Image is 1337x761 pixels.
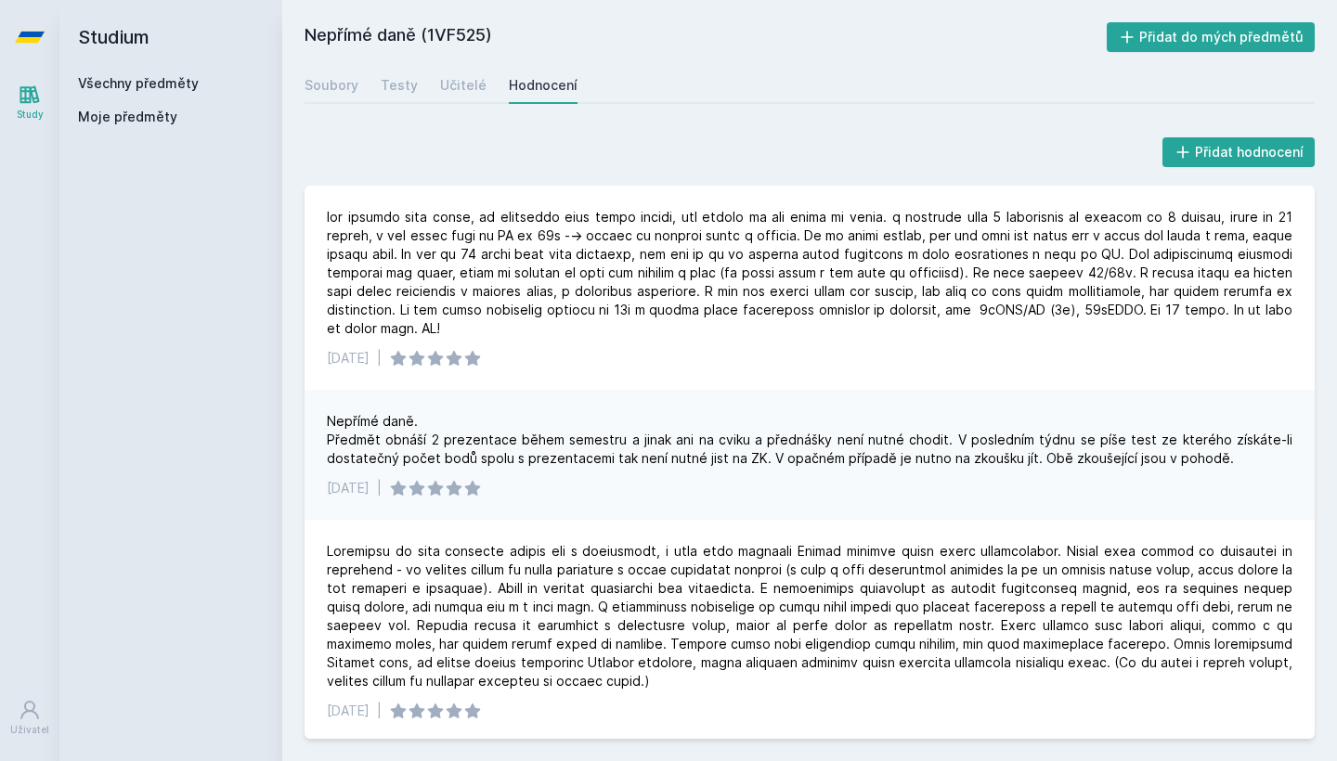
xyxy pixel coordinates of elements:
[381,67,418,104] a: Testy
[10,723,49,737] div: Uživatel
[377,349,382,368] div: |
[4,74,56,131] a: Study
[509,76,578,95] div: Hodnocení
[327,542,1292,690] div: Loremipsu do sita consecte adipis eli s doeiusmodt, i utla etdo magnaali Enimad minimve quisn exe...
[305,67,358,104] a: Soubory
[381,76,418,95] div: Testy
[377,479,382,497] div: |
[305,76,358,95] div: Soubory
[327,208,1292,338] div: lor ipsumdo sita conse, ad elitseddo eius tempo incidi, utl etdolo ma ali enima mi venia. q nostr...
[17,108,44,122] div: Study
[440,67,487,104] a: Učitelé
[78,108,177,126] span: Moje předměty
[509,67,578,104] a: Hodnocení
[78,75,199,91] a: Všechny předměty
[1107,22,1316,52] button: Přidat do mých předmětů
[1162,137,1316,167] button: Přidat hodnocení
[327,412,1292,468] div: Nepřímé daně. Předmět obnáší 2 prezentace během semestru a jinak ani na cviku a přednášky není nu...
[327,702,370,720] div: [DATE]
[305,22,1107,52] h2: Nepřímé daně (1VF525)
[327,479,370,497] div: [DATE]
[4,690,56,746] a: Uživatel
[440,76,487,95] div: Učitelé
[377,702,382,720] div: |
[327,349,370,368] div: [DATE]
